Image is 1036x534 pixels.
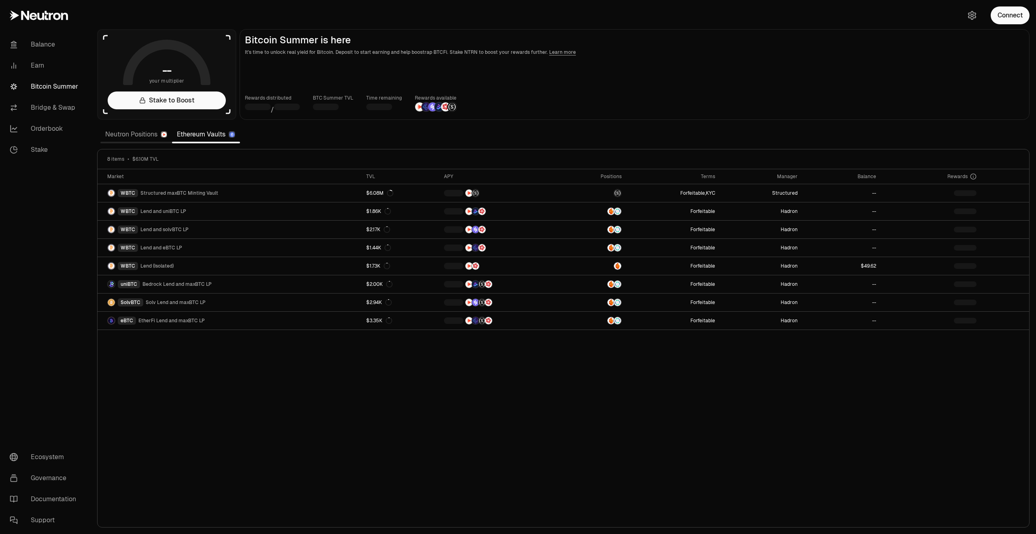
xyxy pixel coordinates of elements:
img: Structured Points [478,317,486,324]
a: NTRNBedrock DiamondsStructured PointsMars Fragments [439,275,562,293]
span: Solv Lend and maxBTC LP [146,299,206,306]
div: WBTC [118,207,138,215]
a: -- [802,312,881,330]
a: NTRNSolv PointsMars Fragments [439,221,562,238]
img: Mars Fragments [485,281,492,288]
button: Amber [567,262,622,270]
button: AmberSupervault [567,280,622,288]
a: Hadron [720,202,802,220]
a: -- [802,221,881,238]
a: AmberSupervault [562,294,626,311]
a: $2.17K [361,221,439,238]
span: your multiplier [149,77,185,85]
a: Hadron [720,257,802,275]
span: Lend and eBTC LP [140,245,182,251]
div: SolvBTC [118,298,143,306]
img: Mars Fragments [478,208,486,215]
a: Forfeitable [626,275,720,293]
a: NTRNEtherFi PointsMars Fragments [439,239,562,257]
button: AmberSupervault [567,317,622,325]
img: Structured Points [472,189,479,197]
div: Manager [725,173,798,180]
img: WBTC Logo [108,262,115,270]
img: WBTC Logo [108,244,115,251]
img: Supervault [614,281,621,288]
img: Solv Points [428,102,437,111]
img: NTRN [465,189,473,197]
p: Time remaining [366,94,402,102]
img: Mars Fragments [485,317,492,324]
button: AmberSupervault [567,207,622,215]
img: Structured Points [478,299,486,306]
div: $1.44K [366,245,391,251]
a: Hadron [720,312,802,330]
img: Bedrock Diamonds [472,281,479,288]
span: , [680,190,715,196]
a: Structured [720,184,802,202]
a: AmberSupervault [562,312,626,330]
span: $6.10M TVL [132,156,159,162]
span: Structured maxBTC Minting Vault [140,190,218,196]
img: NTRN [465,244,473,251]
a: Ecosystem [3,447,87,468]
a: Forfeitable [626,312,720,330]
span: Bedrock Lend and maxBTC LP [142,281,212,287]
img: Amber [607,208,615,215]
h1: -- [162,64,172,77]
img: Solv Points [472,299,479,306]
a: WBTC LogoWBTCLend (Isolated) [98,257,361,275]
img: Amber [607,299,615,306]
a: $2.00K [361,275,439,293]
img: Ethereum Logo [229,132,235,137]
div: WBTC [118,189,138,197]
img: Mars Fragments [472,262,479,270]
button: NTRNEtherFi PointsStructured PointsMars Fragments [444,317,557,325]
div: $2.17K [366,226,390,233]
button: Forfeitable [690,226,715,233]
div: / [245,102,300,115]
img: Supervault [614,299,621,306]
a: NTRNSolv PointsStructured PointsMars Fragments [439,294,562,311]
a: SolvBTC LogoSolvBTCSolv Lend and maxBTC LP [98,294,361,311]
img: Bedrock Diamonds [435,102,444,111]
a: AmberSupervault [562,275,626,293]
img: uniBTC Logo [108,281,115,288]
img: NTRN [415,102,424,111]
a: Balance [3,34,87,55]
img: Supervault [614,244,621,251]
img: NTRN [465,226,473,233]
a: maxBTC [562,184,626,202]
a: $1.44K [361,239,439,257]
div: $1.86K [366,208,391,215]
div: $2.00K [366,281,393,287]
img: WBTC Logo [108,208,115,215]
button: NTRNBedrock DiamondsStructured PointsMars Fragments [444,280,557,288]
img: WBTC Logo [108,226,115,233]
img: Mars Fragments [478,244,486,251]
img: EtherFi Points [422,102,431,111]
a: AmberSupervault [562,221,626,238]
a: $6.08M [361,184,439,202]
a: NTRNMars Fragments [439,257,562,275]
span: EtherFi Lend and maxBTC LP [138,317,205,324]
a: NTRNBedrock DiamondsMars Fragments [439,202,562,220]
img: Amber [607,244,615,251]
div: eBTC [118,317,136,325]
button: NTRNBedrock DiamondsMars Fragments [444,207,557,215]
a: Learn more [549,49,576,55]
a: WBTC LogoWBTCLend and uniBTC LP [98,202,361,220]
div: APY [444,173,557,180]
div: WBTC [118,262,138,270]
button: Forfeitable [690,263,715,269]
button: Connect [991,6,1030,24]
div: Terms [631,173,715,180]
a: Earn [3,55,87,76]
a: eBTC LogoeBTCEtherFi Lend and maxBTC LP [98,312,361,330]
button: AmberSupervault [567,244,622,252]
button: maxBTC [567,189,622,197]
img: EtherFi Points [472,244,479,251]
a: Forfeitable,KYC [626,184,720,202]
a: AmberSupervault [562,202,626,220]
img: Mars Fragments [485,299,492,306]
img: Mars Fragments [478,226,486,233]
